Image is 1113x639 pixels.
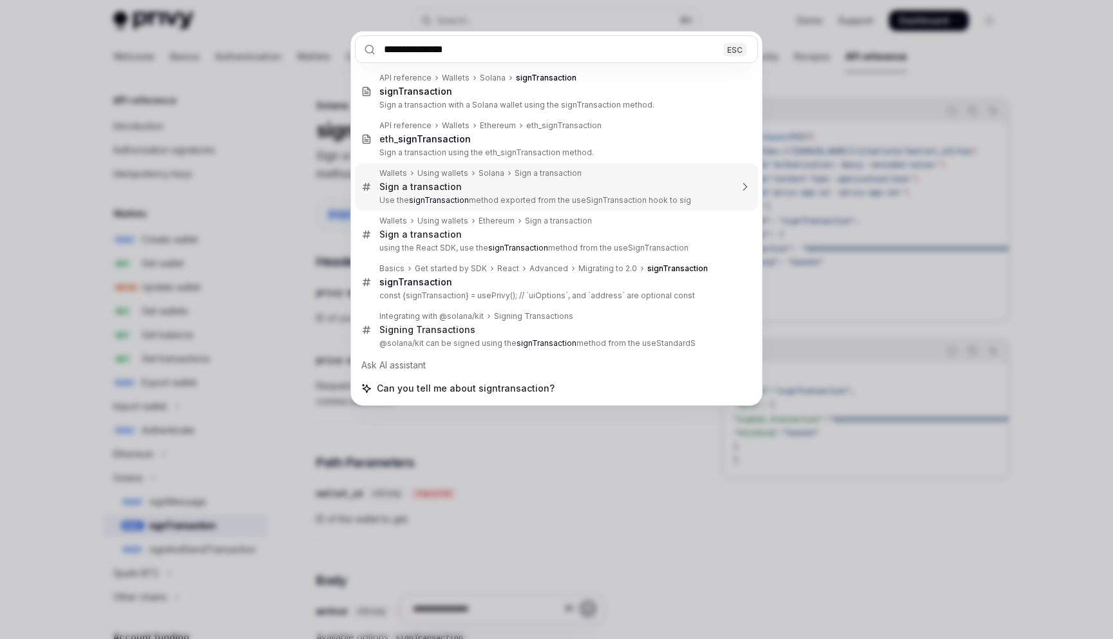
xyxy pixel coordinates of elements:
[379,181,462,193] div: Sign a transaction
[379,324,475,336] div: Signing Transactions
[415,263,487,274] div: Get started by SDK
[417,216,468,226] div: Using wallets
[379,291,731,301] p: const {signTransaction} = usePrivy(); // `uiOptions`, and `address` are optional const
[379,229,462,240] div: Sign a transaction
[379,120,432,131] div: API reference
[379,243,731,253] p: using the React SDK, use the method from the useSignTransaction
[379,73,432,83] div: API reference
[516,73,576,82] b: signTransaction
[488,243,548,253] b: signTransaction
[479,168,504,178] div: Solana
[379,86,452,97] b: signTransaction
[398,133,471,144] b: signTransaction
[379,216,407,226] div: Wallets
[379,168,407,178] div: Wallets
[379,263,404,274] div: Basics
[379,148,731,158] p: Sign a transaction using the eth_signTransaction method.
[529,263,568,274] div: Advanced
[515,168,582,178] div: Sign a transaction
[355,354,758,377] div: Ask AI assistant
[377,382,555,395] span: Can you tell me about signtransaction?
[647,263,708,273] b: signTransaction
[379,195,731,205] p: Use the method exported from the useSignTransaction hook to sig
[578,263,637,274] div: Migrating to 2.0
[379,311,484,321] div: Integrating with @solana/kit
[379,100,731,110] p: Sign a transaction with a Solana wallet using the signTransaction method.
[442,73,470,83] div: Wallets
[379,133,471,145] div: eth_
[480,120,516,131] div: Ethereum
[417,168,468,178] div: Using wallets
[379,276,452,287] b: signTransaction
[442,120,470,131] div: Wallets
[494,311,573,321] div: Signing Transactions
[525,216,592,226] div: Sign a transaction
[723,43,747,56] div: ESC
[409,195,469,205] b: signTransaction
[517,338,576,348] b: signTransaction
[479,216,515,226] div: Ethereum
[379,338,731,348] p: @solana/kit can be signed using the method from the useStandardS
[526,120,602,131] div: eth_signTransaction
[480,73,506,83] div: Solana
[497,263,519,274] div: React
